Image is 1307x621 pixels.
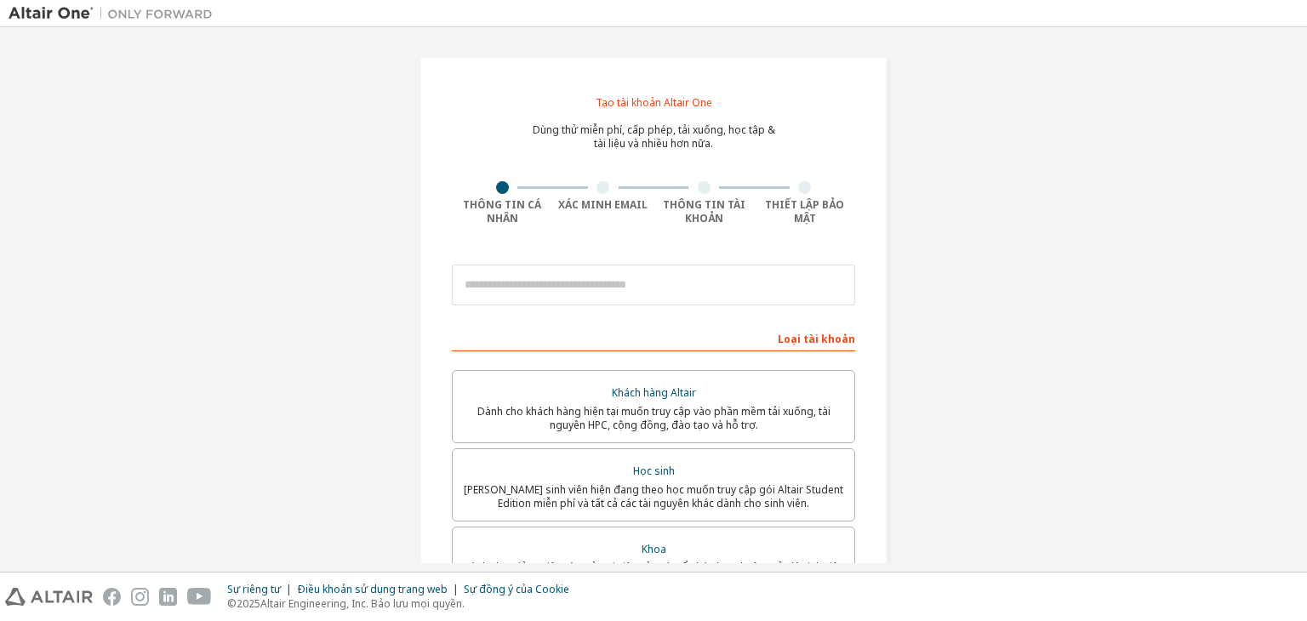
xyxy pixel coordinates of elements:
font: Khoa [642,542,666,556]
font: tài liệu và nhiều hơn nữa. [594,136,713,151]
font: Altair Engineering, Inc. Bảo lưu mọi quyền. [260,596,465,611]
img: facebook.svg [103,588,121,606]
font: Khách hàng Altair [612,385,696,400]
font: Dành cho giảng viên và quản trị viên của các tổ chức học thuật quản lý sinh viên và truy cập phần... [463,560,844,588]
font: Điều khoản sử dụng trang web [297,582,448,596]
font: Học sinh [633,464,675,478]
font: Loại tài khoản [778,332,855,346]
font: 2025 [237,596,260,611]
img: linkedin.svg [159,588,177,606]
font: Thiết lập bảo mật [765,197,844,225]
font: Sự đồng ý của Cookie [464,582,569,596]
font: Dùng thử miễn phí, cấp phép, tải xuống, học tập & [533,122,775,137]
font: Tạo tài khoản Altair One [596,95,712,110]
font: Thông tin tài khoản [663,197,745,225]
font: Dành cho khách hàng hiện tại muốn truy cập vào phần mềm tải xuống, tài nguyên HPC, cộng đồng, đào... [477,404,830,432]
font: [PERSON_NAME] sinh viên hiện đang theo học muốn truy cập gói Altair Student Edition miễn phí và t... [464,482,843,510]
img: Altair One [9,5,221,22]
img: instagram.svg [131,588,149,606]
font: Thông tin cá nhân [463,197,541,225]
img: altair_logo.svg [5,588,93,606]
font: © [227,596,237,611]
font: Sự riêng tư [227,582,281,596]
font: Xác minh Email [558,197,648,212]
img: youtube.svg [187,588,212,606]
